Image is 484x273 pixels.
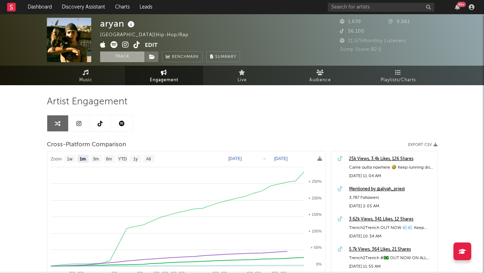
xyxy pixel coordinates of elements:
div: aryan [100,18,136,29]
text: + 100% [308,229,322,233]
span: 56,100 [340,29,364,34]
a: Mentioned by @aliyah_priest [349,185,434,193]
div: [DATE] 11:04 AM [349,172,434,180]
div: 3,787 Followers [349,193,434,202]
text: 0% [316,262,322,266]
text: [DATE] [228,156,242,161]
div: Came outta nowhere 🤣 Keep running dis one up 4 man 💨💨 #🇧🇷 #ukrap #newmusic #fyp [349,163,434,172]
span: Jump Score: 82.5 [340,47,381,52]
span: 9,561 [388,20,410,24]
text: + 150% [308,212,322,217]
text: + 200% [308,196,322,200]
text: 3m [93,157,99,162]
a: 25k Views, 3.4k Likes, 126 Shares [349,155,434,163]
button: 99+ [455,4,460,10]
text: 1w [67,157,72,162]
a: 5.7k Views, 364 Likes, 21 Shares [349,245,434,254]
a: Engagement [125,66,203,85]
span: Live [238,76,247,84]
text: 6m [106,157,112,162]
span: Benchmark [172,53,199,61]
a: Music [47,66,125,85]
span: Summary [215,55,236,59]
a: 3.62k Views, 341 Likes, 12 Shares [349,215,434,224]
div: 99 + [457,2,466,7]
div: Trench2Trench #🇧🇷 OUT NOW ON ALL PLATFORMS #ukrap #newmusic #fyp [349,254,434,262]
div: [GEOGRAPHIC_DATA] | Hip-Hop/Rap [100,31,197,39]
span: Playlists/Charts [381,76,416,84]
text: All [146,157,151,162]
span: Cross-Platform Comparison [47,141,126,149]
span: Artist Engagement [47,98,127,106]
text: → [262,156,266,161]
text: YTD [118,157,126,162]
button: Edit [145,41,158,50]
text: 1m [80,157,86,162]
a: Audience [281,66,359,85]
button: Export CSV [408,143,437,147]
text: + 50% [310,245,322,250]
span: Engagement [150,76,178,84]
div: [DATE] 10:34 AM [349,232,434,241]
div: [DATE] 11:55 AM [349,262,434,271]
div: [DATE] 2:05 AM [349,202,434,211]
input: Search for artists [328,3,434,12]
span: Music [79,76,92,84]
span: 1,639 [340,20,361,24]
div: Trench2Trench OUT NOW 💨💨 Keep running it up 4 man #🇧🇷 #ukrap #newmusic [349,224,434,232]
span: Audience [309,76,331,84]
text: 1y [133,157,138,162]
button: Summary [206,51,240,62]
text: [DATE] [274,156,288,161]
a: Playlists/Charts [359,66,437,85]
button: Track [100,51,145,62]
a: Live [203,66,281,85]
span: 11,575 Monthly Listeners [340,39,406,43]
text: Zoom [51,157,62,162]
text: + 250% [308,179,322,184]
a: Benchmark [162,51,203,62]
